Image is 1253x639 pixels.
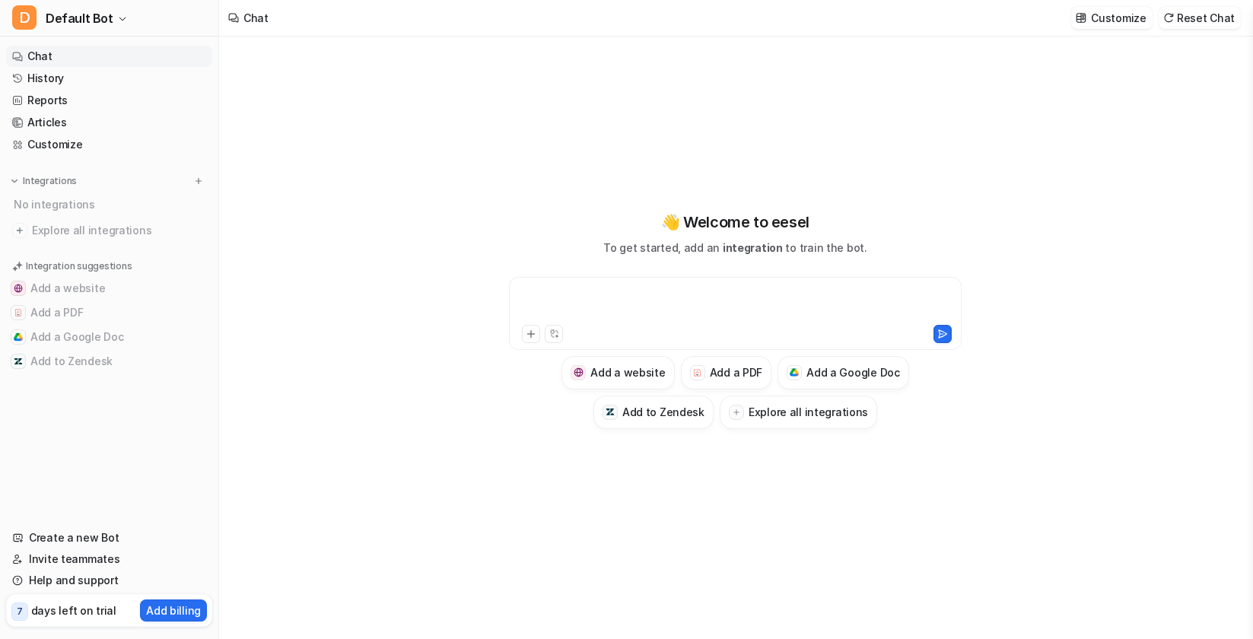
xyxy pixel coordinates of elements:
[23,175,77,187] p: Integrations
[1163,12,1174,24] img: reset
[710,364,762,380] h3: Add a PDF
[723,241,783,254] span: integration
[1071,7,1152,29] button: Customize
[749,404,868,420] h3: Explore all integrations
[140,599,207,622] button: Add billing
[622,404,704,420] h3: Add to Zendesk
[590,364,665,380] h3: Add a website
[26,259,132,273] p: Integration suggestions
[6,46,212,67] a: Chat
[12,223,27,238] img: explore all integrations
[778,356,909,389] button: Add a Google DocAdd a Google Doc
[31,602,116,618] p: days left on trial
[6,90,212,111] a: Reports
[593,396,714,429] button: Add to ZendeskAdd to Zendesk
[14,308,23,317] img: Add a PDF
[1076,12,1086,24] img: customize
[681,356,771,389] button: Add a PDFAdd a PDF
[46,8,113,29] span: Default Bot
[603,240,867,256] p: To get started, add an to train the bot.
[193,176,204,186] img: menu_add.svg
[6,112,212,133] a: Articles
[6,276,212,300] button: Add a websiteAdd a website
[6,300,212,325] button: Add a PDFAdd a PDF
[9,176,20,186] img: expand menu
[6,527,212,548] a: Create a new Bot
[6,173,81,189] button: Integrations
[790,368,800,377] img: Add a Google Doc
[6,548,212,570] a: Invite teammates
[243,10,269,26] div: Chat
[806,364,900,380] h3: Add a Google Doc
[17,605,23,618] p: 7
[661,211,809,234] p: 👋 Welcome to eesel
[692,368,702,377] img: Add a PDF
[6,68,212,89] a: History
[561,356,674,389] button: Add a websiteAdd a website
[6,570,212,591] a: Help and support
[574,367,584,377] img: Add a website
[146,602,201,618] p: Add billing
[6,325,212,349] button: Add a Google DocAdd a Google Doc
[606,407,615,417] img: Add to Zendesk
[12,5,37,30] span: D
[14,357,23,366] img: Add to Zendesk
[1159,7,1241,29] button: Reset Chat
[6,220,212,241] a: Explore all integrations
[14,284,23,293] img: Add a website
[720,396,877,429] button: Explore all integrations
[6,134,212,155] a: Customize
[32,218,206,243] span: Explore all integrations
[1091,10,1146,26] p: Customize
[14,332,23,342] img: Add a Google Doc
[6,349,212,374] button: Add to ZendeskAdd to Zendesk
[9,192,212,217] div: No integrations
